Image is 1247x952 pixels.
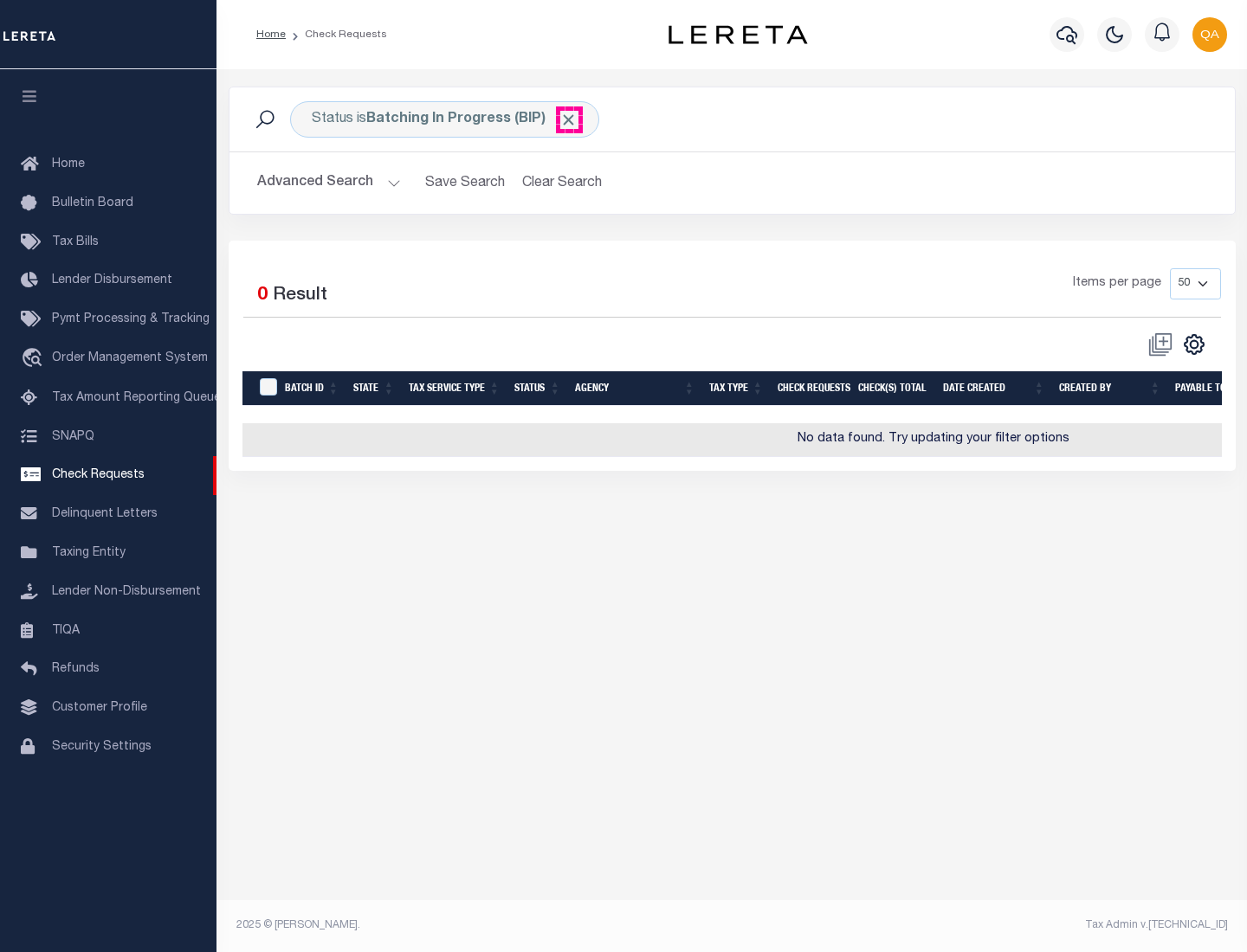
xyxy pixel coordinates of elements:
[52,158,85,170] span: Home
[515,166,610,200] button: Clear Search
[52,430,94,442] span: SNAPQ
[366,113,578,126] b: Batching In Progress (BIP)
[223,917,733,933] div: 2025 © [PERSON_NAME].
[52,663,100,675] span: Refunds
[702,371,771,407] th: Tax Type: activate to sort column ascending
[257,286,268,305] span: 0
[507,371,568,407] th: Status: activate to sort column ascending
[290,101,599,138] div: Status is
[52,352,208,364] span: Order Management System
[1073,274,1161,293] span: Items per page
[52,392,221,404] span: Tax Amount Reporting Queue
[52,197,133,209] span: Bulletin Board
[346,371,402,407] th: State: activate to sort column ascending
[52,508,158,520] span: Delinquent Letters
[273,282,327,310] label: Result
[402,371,507,407] th: Tax Service Type: activate to sort column ascending
[257,166,401,200] button: Advanced Search
[745,917,1228,933] div: Tax Admin v.[TECHNICAL_ID]
[52,313,210,325] span: Pymt Processing & Tracking
[1192,17,1227,52] img: svg+xml;base64,PHN2ZyB4bWxucz0iaHR0cDovL3d3dy53My5vcmcvMjAwMC9zdmciIHBvaW50ZXItZXZlbnRzPSJub25lIi...
[559,111,578,129] span: Click to Remove
[415,166,515,200] button: Save Search
[286,27,387,42] li: Check Requests
[1052,371,1168,407] th: Created By: activate to sort column ascending
[52,741,152,753] span: Security Settings
[52,624,80,636] span: TIQA
[52,586,201,598] span: Lender Non-Disbursement
[52,469,145,481] span: Check Requests
[936,371,1052,407] th: Date Created: activate to sort column ascending
[278,371,346,407] th: Batch Id: activate to sort column ascending
[771,371,851,407] th: Check Requests
[21,348,48,370] i: travel_explore
[52,547,126,559] span: Taxing Entity
[52,236,99,248] span: Tax Bills
[669,25,807,44] img: logo-dark.svg
[52,702,147,714] span: Customer Profile
[851,371,936,407] th: Check(s) Total
[568,371,702,407] th: Agency: activate to sort column ascending
[52,274,172,286] span: Lender Disbursement
[256,29,286,40] a: Home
